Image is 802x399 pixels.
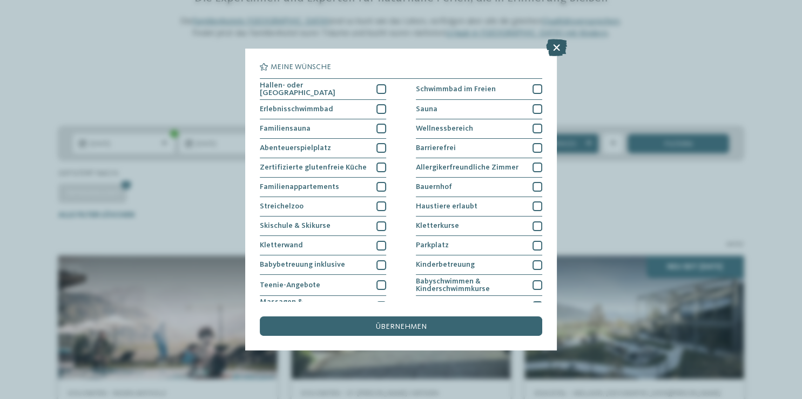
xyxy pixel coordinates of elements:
[271,63,331,71] span: Meine Wünsche
[260,164,367,171] span: Zertifizierte glutenfreie Küche
[416,183,452,191] span: Bauernhof
[260,105,333,113] span: Erlebnisschwimmbad
[416,125,473,132] span: Wellnessbereich
[260,281,320,289] span: Teenie-Angebote
[416,85,496,93] span: Schwimmbad im Freien
[416,278,525,293] span: Babyschwimmen & Kinderschwimmkurse
[260,144,331,152] span: Abenteuerspielplatz
[416,164,518,171] span: Allergikerfreundliche Zimmer
[416,241,449,249] span: Parkplatz
[416,202,477,210] span: Haustiere erlaubt
[260,82,369,97] span: Hallen- oder [GEOGRAPHIC_DATA]
[260,125,311,132] span: Familiensauna
[416,222,459,229] span: Kletterkurse
[416,144,456,152] span: Barrierefrei
[260,241,303,249] span: Kletterwand
[260,261,345,268] span: Babybetreuung inklusive
[260,298,369,314] span: Massagen & Beautybehandlungen
[416,261,475,268] span: Kinderbetreuung
[260,183,339,191] span: Familienappartements
[376,323,427,330] span: übernehmen
[416,105,437,113] span: Sauna
[260,222,331,229] span: Skischule & Skikurse
[260,202,304,210] span: Streichelzoo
